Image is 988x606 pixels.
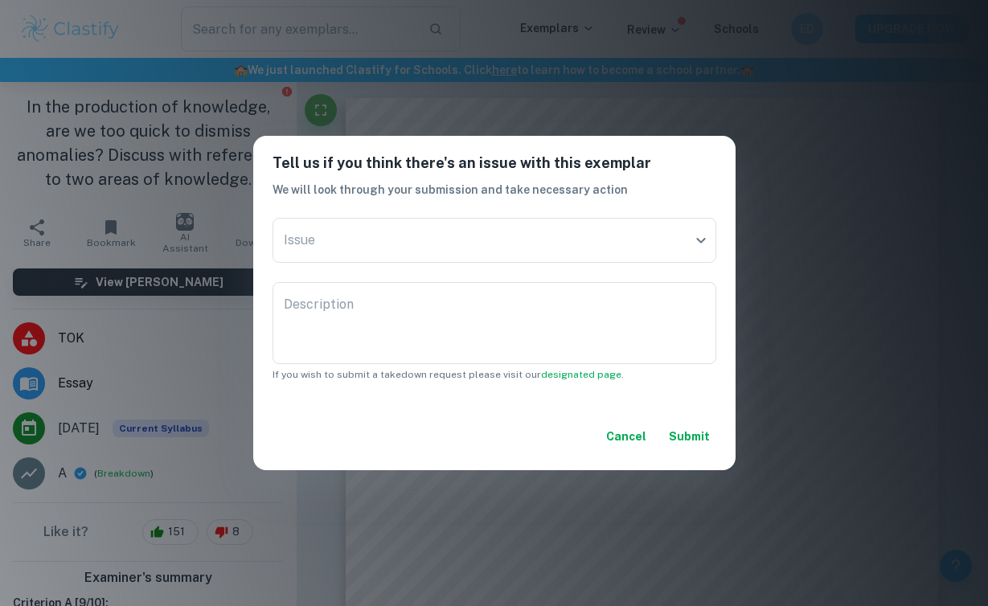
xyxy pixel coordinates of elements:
[541,369,621,380] a: designated page
[273,369,624,380] span: If you wish to submit a takedown request please visit our .
[662,422,716,451] button: Submit
[273,181,716,199] h6: We will look through your submission and take necessary action
[600,422,653,451] button: Cancel
[273,152,716,174] h6: Tell us if you think there's an issue with this exemplar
